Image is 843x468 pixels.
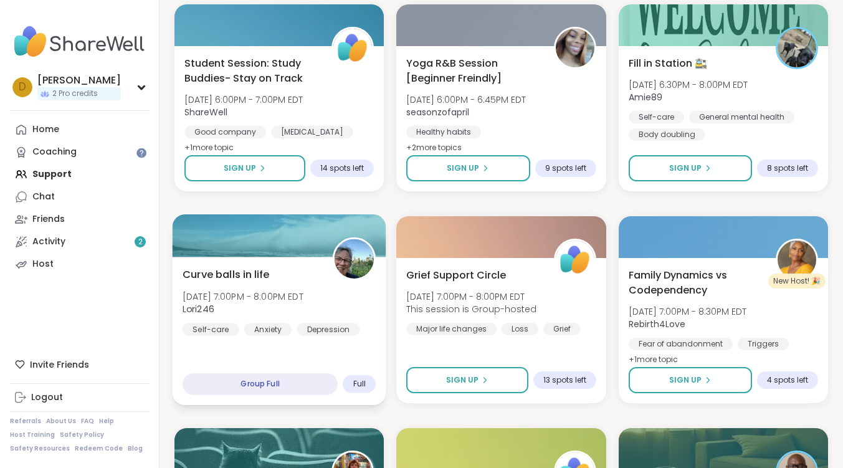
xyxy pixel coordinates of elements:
button: Sign Up [629,155,752,181]
span: [DATE] 7:00PM - 8:00PM EDT [183,290,303,302]
span: Grief Support Circle [406,268,506,283]
span: Family Dynamics vs Codependency [629,268,762,298]
a: Coaching [10,141,149,163]
a: Activity2 [10,231,149,253]
div: Friends [32,213,65,226]
a: Blog [128,444,143,453]
span: 2 Pro credits [52,88,98,99]
div: Healthy habits [406,126,481,138]
a: FAQ [81,417,94,426]
iframe: Spotlight [136,148,146,158]
button: Sign Up [406,367,528,393]
a: Host [10,253,149,275]
div: Good company [184,126,266,138]
div: Invite Friends [10,353,149,376]
div: Coaching [32,146,77,158]
a: Help [99,417,114,426]
span: Yoga R&B Session [Beginner Freindly] [406,56,540,86]
span: [DATE] 6:00PM - 7:00PM EDT [184,93,303,106]
span: [DATE] 7:00PM - 8:30PM EDT [629,305,746,318]
div: Activity [32,236,65,248]
img: ShareWell [556,241,594,279]
a: Home [10,118,149,141]
span: This session is Group-hosted [406,303,536,315]
div: Self-care [183,323,239,335]
span: Sign Up [447,163,479,174]
b: Rebirth4Love [629,318,685,330]
span: Full [353,379,366,389]
div: General mental health [689,111,794,123]
a: Safety Policy [60,431,104,439]
div: New Host! 🎉 [768,274,826,289]
span: 13 spots left [543,375,586,385]
a: Logout [10,386,149,409]
div: Triggers [738,338,789,350]
span: Curve balls in life [183,267,270,282]
span: [DATE] 6:00PM - 6:45PM EDT [406,93,526,106]
div: Major life changes [406,323,497,335]
img: Lori246 [335,239,374,279]
img: Rebirth4Love [778,241,816,279]
img: ShareWell Nav Logo [10,20,149,64]
a: Host Training [10,431,55,439]
button: Sign Up [629,367,752,393]
div: Loss [502,323,538,335]
div: Self-care [629,111,684,123]
b: seasonzofapril [406,106,469,118]
div: Host [32,258,54,270]
div: Anxiety [244,323,292,335]
a: Redeem Code [75,444,123,453]
span: D [19,79,26,95]
span: Fill in Station 🚉 [629,56,707,71]
span: 14 spots left [320,163,364,173]
span: Sign Up [669,375,702,386]
span: Sign Up [446,375,479,386]
b: Lori246 [183,303,214,315]
a: Referrals [10,417,41,426]
div: Depression [297,323,360,335]
span: Sign Up [224,163,256,174]
button: Sign Up [406,155,530,181]
b: Amie89 [629,91,662,103]
span: 9 spots left [545,163,586,173]
div: Logout [31,391,63,404]
a: Chat [10,186,149,208]
span: [DATE] 6:30PM - 8:00PM EDT [629,79,748,91]
span: 8 spots left [767,163,808,173]
img: ShareWell [333,29,372,67]
div: Fear of abandonment [629,338,733,350]
div: Body doubling [629,128,705,141]
div: Group Full [183,373,338,395]
b: ShareWell [184,106,227,118]
a: About Us [46,417,76,426]
div: Home [32,123,59,136]
div: Grief [543,323,581,335]
span: 4 spots left [767,375,808,385]
span: [DATE] 7:00PM - 8:00PM EDT [406,290,536,303]
div: [MEDICAL_DATA] [271,126,353,138]
img: seasonzofapril [556,29,594,67]
button: Sign Up [184,155,305,181]
a: Friends [10,208,149,231]
div: Chat [32,191,55,203]
span: Student Session: Study Buddies- Stay on Track [184,56,318,86]
span: Sign Up [669,163,702,174]
a: Safety Resources [10,444,70,453]
img: Amie89 [778,29,816,67]
div: [PERSON_NAME] [37,74,121,87]
span: 2 [138,237,143,247]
